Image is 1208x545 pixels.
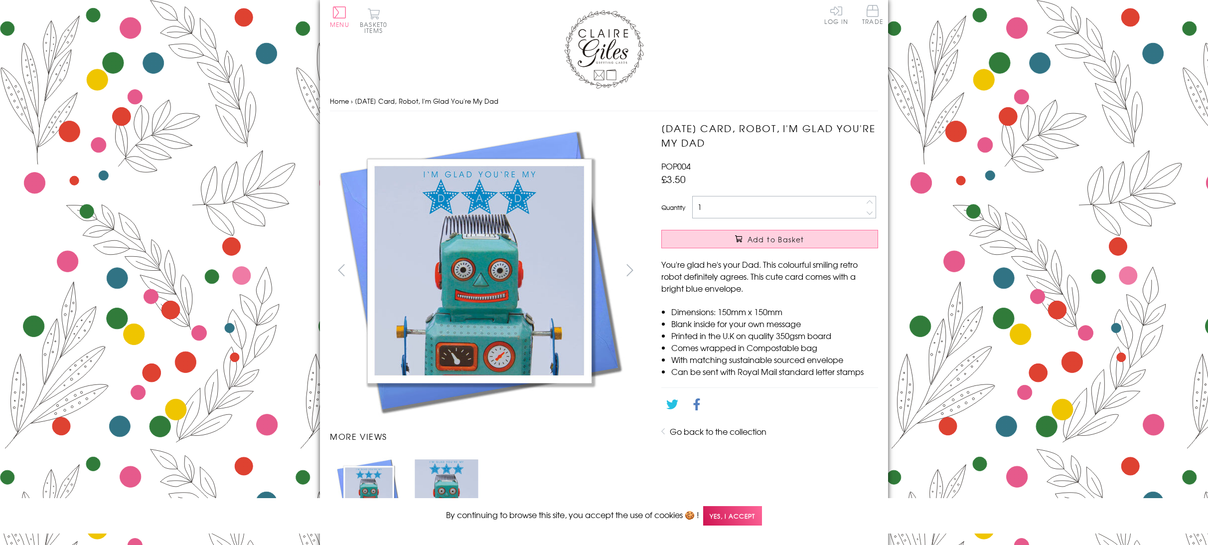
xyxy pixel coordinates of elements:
button: next [619,259,641,281]
h3: More views [330,430,641,442]
button: Add to Basket [661,230,878,248]
li: Blank inside for your own message [671,318,878,330]
span: › [351,96,353,106]
nav: breadcrumbs [330,91,878,112]
span: POP004 [661,160,691,172]
li: Printed in the U.K on quality 350gsm board [671,330,878,342]
li: Dimensions: 150mm x 150mm [671,306,878,318]
span: Menu [330,20,349,29]
a: Trade [862,5,883,26]
span: £3.50 [661,172,686,186]
li: Carousel Page 2 [408,452,485,530]
span: Yes, I accept [703,506,762,526]
li: Can be sent with Royal Mail standard letter stamps [671,365,878,377]
span: Add to Basket [748,234,804,244]
li: Carousel Page 1 (Current Slide) [330,452,408,530]
a: Log In [824,5,848,24]
h1: [DATE] Card, Robot, I'm Glad You're My Dad [661,121,878,150]
button: Menu [330,6,349,27]
span: 0 items [364,20,387,35]
ul: Carousel Pagination [330,452,641,530]
button: Basket0 items [360,8,387,33]
p: You're glad he's your Dad. This colourful smiling retro robot definitely agrees. This cute card c... [661,258,878,294]
label: Quantity [661,203,685,212]
span: Trade [862,5,883,24]
a: Home [330,96,349,106]
img: Father's Day Card, Robot, I'm Glad You're My Dad [330,121,629,420]
button: prev [330,259,352,281]
img: Father's Day Card, Robot, I'm Glad You're My Dad [335,457,403,525]
a: Go back to the collection [670,425,766,437]
img: Claire Giles Greetings Cards [564,10,644,89]
li: With matching sustainable sourced envelope [671,354,878,365]
li: Comes wrapped in Compostable bag [671,342,878,354]
img: Father's Day Card, Robot, I'm Glad You're My Dad [413,457,480,525]
span: [DATE] Card, Robot, I'm Glad You're My Dad [355,96,498,106]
